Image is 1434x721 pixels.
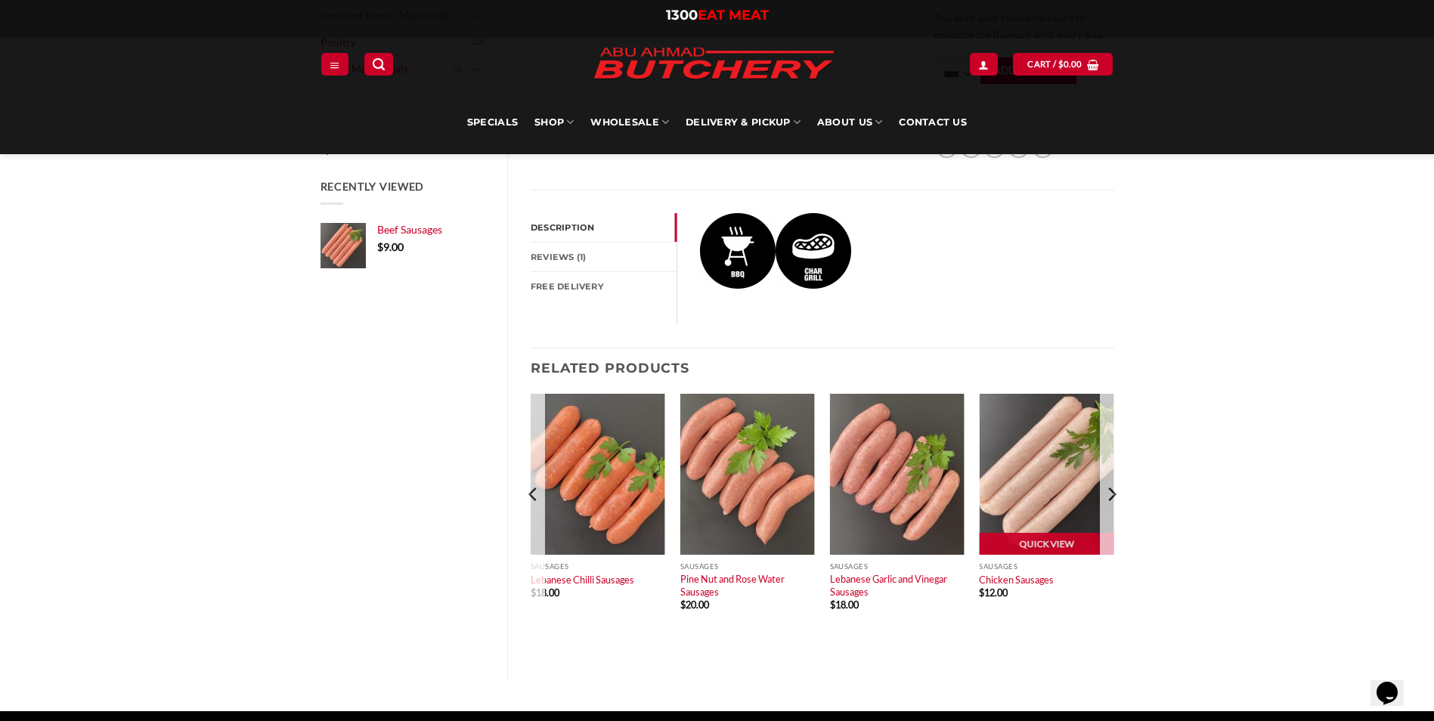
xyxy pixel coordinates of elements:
span: Beef Sausages [377,223,442,236]
span: 1300 [666,7,698,23]
a: Description [531,213,677,242]
span: $ [680,599,686,611]
img: Beef Sausages [776,213,851,289]
button: Next [1100,392,1123,658]
p: Sausages [531,562,665,571]
a: Reviews (1) [531,243,677,271]
img: Abu Ahmad Butchery [581,38,846,91]
span: EAT MEAT [698,7,769,23]
img: Chicken-Sausages [979,394,1113,555]
a: Quick View [979,533,1113,555]
a: SHOP [534,91,574,154]
a: Pine Nut and Rose Water Sausages [680,573,815,598]
iframe: chat widget [1371,661,1419,706]
bdi: 9.00 [377,240,404,253]
span: $ [830,599,835,611]
a: Lebanese Garlic and Vinegar Sausages [830,573,965,598]
span: $ [377,240,383,253]
a: Beef Sausages [377,223,485,237]
img: Lebanese-Chilli-Sausages (per 1Kg) [531,394,665,555]
img: Lebanese Garlic and Vinegar Sausages [830,394,965,555]
p: Sausages [680,562,815,571]
a: Search [364,53,393,75]
img: Beef Sausages [700,213,776,289]
a: Chicken Sausages [979,574,1054,586]
a: Menu [321,53,348,75]
span: $ [1058,57,1064,71]
a: Contact Us [899,91,967,154]
a: Delivery & Pickup [686,91,801,154]
button: Previous [522,392,545,658]
bdi: 0.00 [1058,59,1082,69]
a: 1300EAT MEAT [666,7,769,23]
img: Pine Nut and Rose Water Sausages [680,394,815,555]
a: Specials [467,91,518,154]
a: Login [970,53,997,75]
span: Cart / [1027,57,1082,71]
p: Sausages [830,562,965,571]
a: Lebanese Chilli Sausages [531,574,634,586]
a: Wholesale [590,91,669,154]
bdi: 20.00 [680,599,709,611]
p: Sausages [979,562,1113,571]
a: FREE Delivery [531,272,677,301]
bdi: 12.00 [979,586,1008,599]
a: View cart [1013,53,1113,75]
h3: Related products [531,348,1114,387]
span: Recently Viewed [321,180,425,193]
bdi: 18.00 [830,599,859,611]
a: About Us [817,91,882,154]
span: $ [979,586,984,599]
